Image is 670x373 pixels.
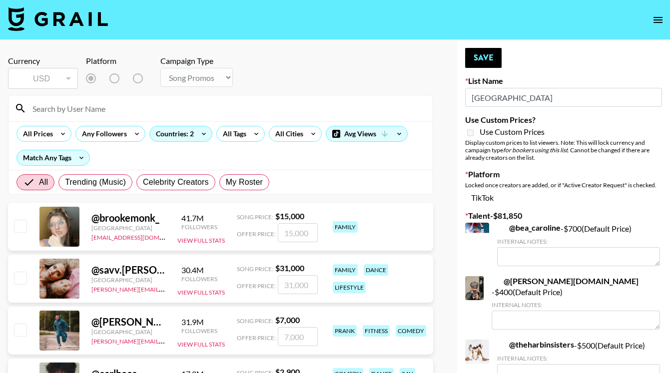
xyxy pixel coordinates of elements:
div: USD [10,70,76,87]
div: Platform [86,56,204,66]
div: [GEOGRAPHIC_DATA] [91,328,165,336]
div: Internal Notes: [497,244,660,251]
img: YouTube [180,70,196,86]
div: Avg Views [326,126,407,141]
em: for bookers using this list [503,146,568,154]
div: Remove selected talent to change your currency [8,66,78,91]
img: Instagram [141,70,157,86]
label: List Name [465,76,662,86]
img: TikTok [177,266,193,282]
button: Save [465,48,502,68]
a: [PERSON_NAME][EMAIL_ADDRESS][DOMAIN_NAME] [91,336,239,345]
div: All Prices [17,126,55,141]
div: prank [341,316,365,328]
div: comedy [341,334,372,345]
span: Song Price: [245,213,282,221]
div: Display custom prices to list viewers. Note: This will lock currency and campaign type . Cannot b... [465,139,662,161]
span: Offer Price: [245,230,284,238]
div: - $ 400 (Default Price) [492,282,660,336]
a: @bea_caroline [497,229,561,239]
a: @theharbinsisters [497,346,574,356]
div: Currency [8,56,78,66]
span: Song Price: [245,317,282,325]
label: Platform [465,169,662,179]
img: TikTok [177,318,193,334]
div: dance [372,264,397,276]
span: My Roster [226,176,263,188]
div: lifestyle [341,282,374,293]
div: [GEOGRAPHIC_DATA] [91,224,165,232]
img: TikTok [497,230,505,238]
div: Countries: 2 [150,126,212,141]
div: Locked once creators are added, or if "Active Creator Request" is checked. [465,181,662,189]
a: [EMAIL_ADDRESS][DOMAIN_NAME] [91,232,192,241]
div: family [341,221,366,233]
div: 41.7M [197,213,233,223]
div: All Tags [217,126,248,141]
input: 15,000 [286,223,326,242]
button: View Full Stats [177,341,225,348]
div: TikTok [465,193,662,209]
span: Offer Price: [245,334,284,342]
div: List locked to TikTok. [86,68,204,89]
div: @ savv.[PERSON_NAME] [91,264,165,276]
input: 31,000 [286,275,326,294]
img: Grail Talent [8,7,108,31]
img: TikTok [465,193,481,209]
button: View Full Stats [177,289,225,296]
div: @ [PERSON_NAME].[PERSON_NAME] [91,316,165,328]
div: Followers [197,275,233,283]
div: - $ 700 (Default Price) [497,229,660,272]
strong: $ 31,000 [284,263,313,273]
div: 31.9M [197,317,233,327]
span: Use Custom Prices [480,127,545,137]
label: Talent - $ 81,850 [465,217,662,227]
div: Followers [197,223,233,231]
div: Internal Notes: [492,307,660,315]
button: View Full Stats [177,237,225,244]
img: TikTok [101,70,117,86]
label: Use Custom Prices? [465,115,662,125]
a: [PERSON_NAME][EMAIL_ADDRESS][DOMAIN_NAME] [91,284,239,293]
button: open drawer [648,10,668,30]
input: 7,000 [286,327,326,346]
strong: $ 15,000 [284,211,313,221]
span: Celebrity Creators [143,176,209,188]
img: TikTok [177,214,193,230]
span: Song Price: [245,265,282,273]
img: TikTok [497,347,505,355]
span: Trending (Music) [65,176,126,188]
div: Internal Notes: [497,361,660,368]
div: Campaign Type [208,56,281,66]
div: Any Followers [76,126,129,141]
div: @ brookemonk_ [91,212,165,224]
div: Followers [197,327,233,335]
div: fitness [371,316,398,328]
img: TikTok [492,283,500,291]
strong: $ 7,000 [284,315,308,325]
input: Search by User Name [26,100,427,116]
a: @[PERSON_NAME][DOMAIN_NAME] [492,282,639,292]
span: Offer Price: [245,282,284,290]
div: All Cities [269,126,305,141]
div: [GEOGRAPHIC_DATA] [91,276,165,284]
span: All [39,176,48,188]
div: 30.4M [197,265,233,275]
div: family [341,264,366,276]
div: Match Any Tags [17,150,89,165]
